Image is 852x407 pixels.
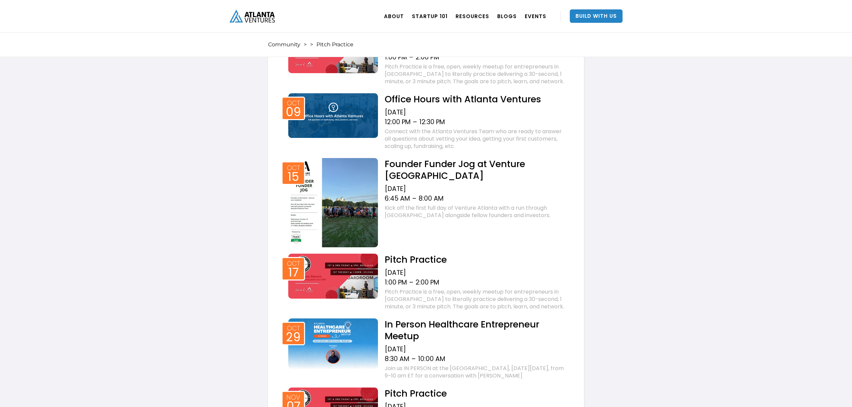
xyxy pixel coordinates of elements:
div: 2:00 PM [416,53,439,61]
div: 17 [288,267,299,277]
a: Oct29In Person Healthcare Entrepreneur Meetup[DATE]8:30 AM–10:00 AMJoin us IN PERSON at the [GEOG... [285,317,567,381]
div: Oct [287,260,300,267]
div: – [409,53,413,61]
div: Oct [287,100,300,106]
div: > [310,41,313,48]
a: Oct17Pitch Practice[DATE]1:00 PM–2:00 PMPitch Practice is a free, open, weekly meetup for entrepr... [285,252,567,312]
div: 8:00 AM [419,195,443,203]
div: [DATE] [385,345,567,353]
div: – [409,278,413,287]
a: Community [268,41,300,48]
a: Build With Us [570,9,623,23]
a: ABOUT [384,7,404,26]
div: [DATE] [385,185,567,193]
a: Startup 101 [412,7,448,26]
div: > [304,41,307,48]
div: Pitch Practice [316,41,353,48]
div: 09 [286,107,301,117]
a: RESOURCES [456,7,489,26]
div: Oct [287,325,300,332]
div: 8:30 AM [385,355,409,363]
div: 15 [288,172,299,182]
div: 12:00 PM [385,118,411,126]
div: 6:45 AM [385,195,410,203]
div: Pitch Practice is a free, open, weekly meetup for entrepreneurs in [GEOGRAPHIC_DATA] to literally... [385,63,567,85]
div: 1:00 PM [385,53,407,61]
div: Connect with the Atlanta Ventures Team who are ready to answer all questions about vetting your i... [385,128,567,150]
h2: Office Hours with Atlanta Ventures [385,93,567,105]
a: Oct15Founder Funder Jog at Venture [GEOGRAPHIC_DATA][DATE]6:45 AM–8:00 AMKick off the first full ... [285,156,567,248]
a: Oct09Office Hours with Atlanta Ventures[DATE]12:00 PM–12:30 PMConnect with the Atlanta Ventures T... [285,92,567,152]
div: – [412,355,416,363]
div: – [413,118,417,126]
div: Oct [287,165,300,171]
div: – [412,195,416,203]
a: BLOGS [497,7,517,26]
div: [DATE] [385,108,567,116]
h2: Founder Funder Jog at Venture [GEOGRAPHIC_DATA] [385,158,567,182]
div: Kick off the first full day of Venture Atlanta with a run through [GEOGRAPHIC_DATA] alongside fel... [385,204,567,219]
h2: Pitch Practice [385,388,567,399]
div: 2:00 PM [416,278,439,287]
div: 29 [286,332,301,342]
h2: Pitch Practice [385,254,567,265]
div: 12:30 PM [419,118,445,126]
a: EVENTS [525,7,546,26]
div: [DATE] [385,269,567,277]
div: Nov [287,394,300,401]
div: 1:00 PM [385,278,407,287]
div: 10:00 AM [418,355,445,363]
h2: In Person Healthcare Entrepreneur Meetup [385,318,567,342]
div: Pitch Practice is a free, open, weekly meetup for entrepreneurs in [GEOGRAPHIC_DATA] to literally... [385,288,567,310]
div: Join us IN PERSON at the [GEOGRAPHIC_DATA], [DATE][DATE], from 9–10 am ET for a conversation with... [385,365,567,379]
